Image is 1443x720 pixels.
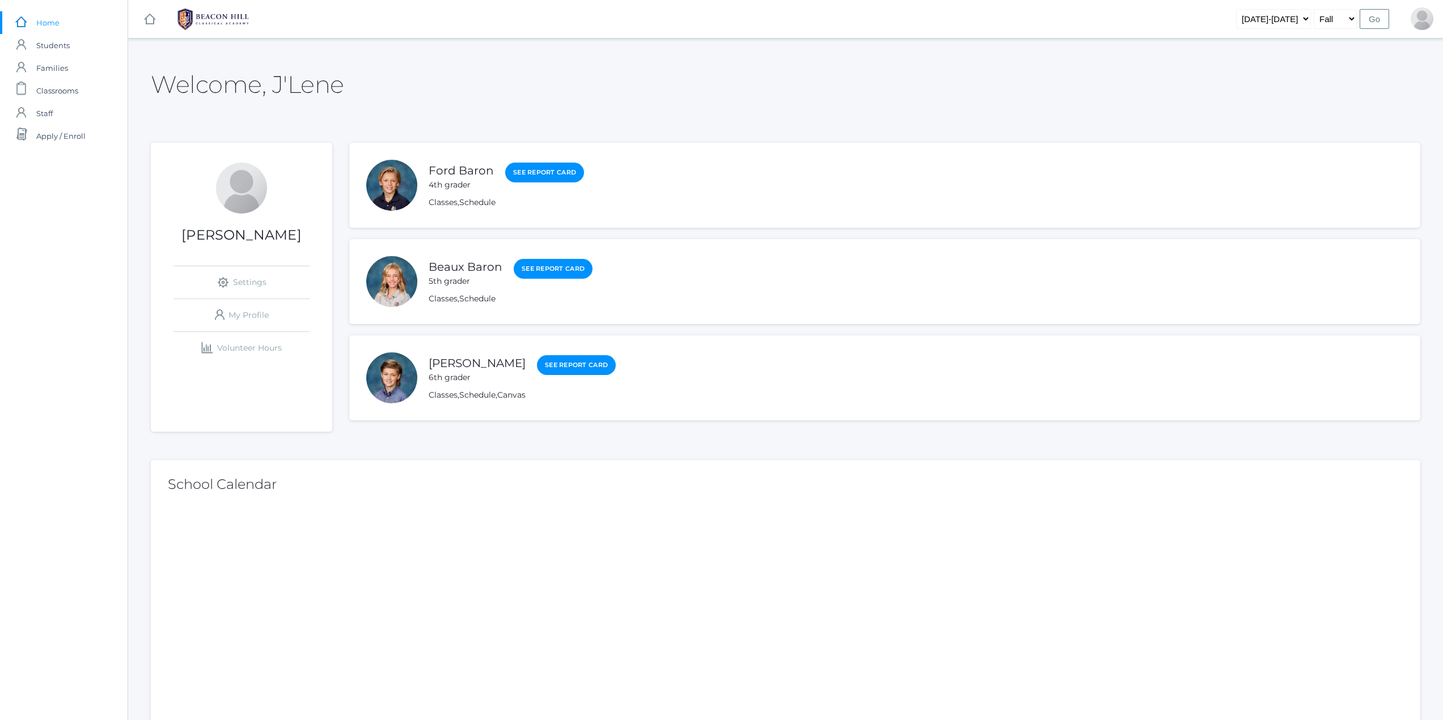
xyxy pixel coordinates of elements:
[514,259,593,279] a: See Report Card
[36,79,78,102] span: Classrooms
[459,390,496,400] a: Schedule
[429,260,502,274] a: Beaux Baron
[429,275,502,287] div: 5th grader
[429,197,458,207] a: Classes
[429,389,616,401] div: , ,
[459,293,496,304] a: Schedule
[366,352,417,403] div: Cruz Baron
[537,355,616,375] a: See Report Card
[366,160,417,211] div: Ford Baron
[429,164,494,177] a: Ford Baron
[505,163,584,182] a: See Report Card
[36,125,86,147] span: Apply / Enroll
[171,5,256,33] img: 1_BHCALogos-05.png
[36,34,70,57] span: Students
[429,372,526,384] div: 6th grader
[36,11,60,34] span: Home
[151,71,344,97] h2: Welcome, J'Lene
[1360,9,1389,29] input: Go
[497,390,526,400] a: Canvas
[459,197,496,207] a: Schedule
[429,356,526,370] a: [PERSON_NAME]
[429,390,458,400] a: Classes
[366,256,417,307] div: Beaux Baron
[429,293,458,304] a: Classes
[216,163,267,214] div: J'Lene Baron
[151,228,332,242] h1: [PERSON_NAME]
[174,266,310,299] a: Settings
[1411,7,1433,30] div: J'Lene Baron
[36,102,53,125] span: Staff
[429,179,494,191] div: 4th grader
[429,293,593,305] div: ,
[168,477,1403,492] h2: School Calendar
[429,197,584,208] div: ,
[36,57,68,79] span: Families
[174,299,310,331] a: My Profile
[174,332,310,364] a: Volunteer Hours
